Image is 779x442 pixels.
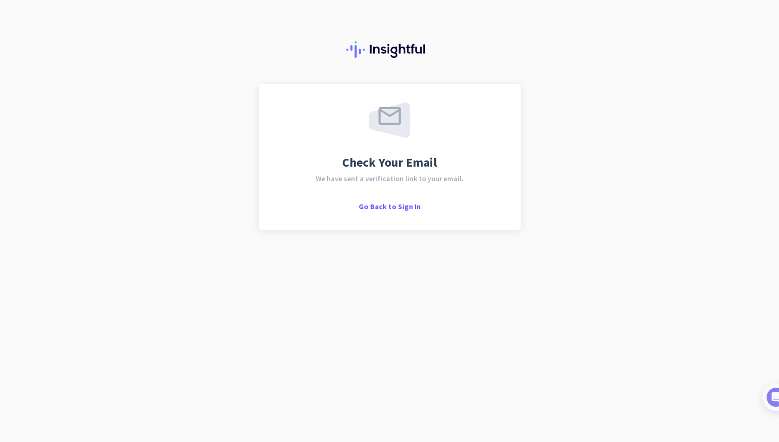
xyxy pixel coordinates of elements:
[359,202,421,211] span: Go Back to Sign In
[342,156,437,169] span: Check Your Email
[369,102,410,138] img: email-sent
[316,175,464,182] span: We have sent a verification link to your email.
[346,41,433,58] img: Insightful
